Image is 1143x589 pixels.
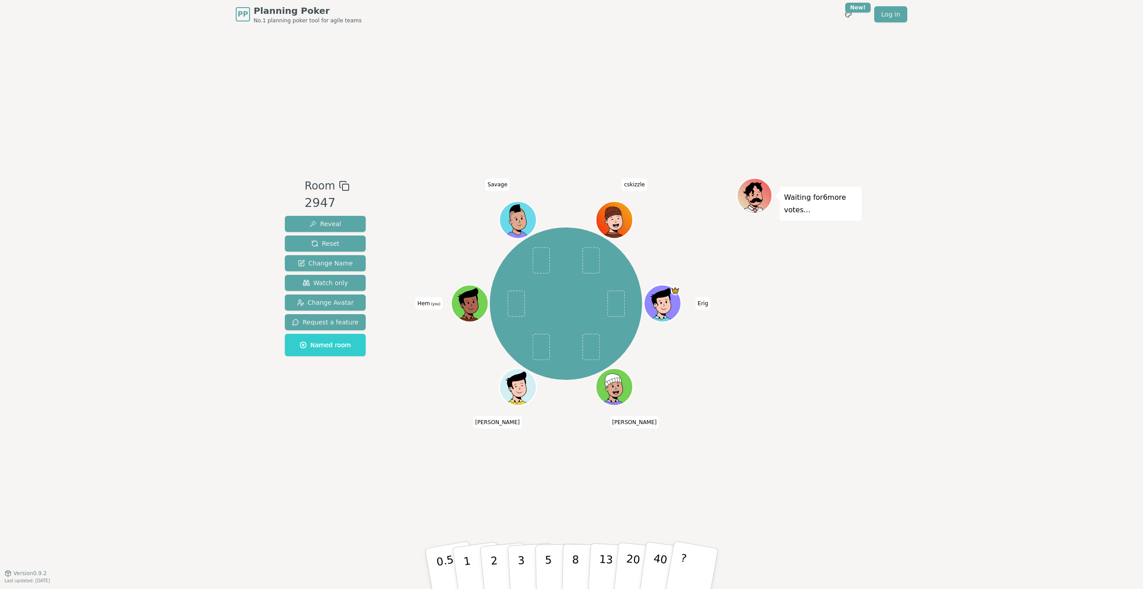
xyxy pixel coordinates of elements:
span: Change Name [298,259,353,268]
span: Click to change your name [415,297,443,310]
span: (you) [430,302,441,306]
span: Request a feature [292,318,359,327]
span: Version 0.9.2 [13,570,47,577]
button: New! [840,6,856,22]
span: Watch only [303,278,348,287]
span: Named room [300,341,351,349]
button: Change Name [285,255,366,271]
span: Room [305,178,335,194]
a: Log in [874,6,907,22]
span: Change Avatar [297,298,354,307]
button: Version0.9.2 [4,570,47,577]
p: Waiting for 6 more votes... [784,191,857,216]
div: New! [845,3,871,13]
span: Click to change your name [610,416,659,429]
span: PP [238,9,248,20]
span: Click to change your name [485,179,509,191]
span: Click to change your name [622,179,647,191]
span: Reset [311,239,339,248]
span: Reveal [309,219,341,228]
button: Reveal [285,216,366,232]
span: Erig is the host [671,286,680,295]
span: No.1 planning poker tool for agile teams [254,17,362,24]
span: Last updated: [DATE] [4,578,50,583]
span: Click to change your name [696,297,710,310]
button: Reset [285,236,366,252]
button: Watch only [285,275,366,291]
button: Request a feature [285,314,366,330]
button: Change Avatar [285,294,366,311]
button: Click to change your avatar [452,286,487,321]
button: Named room [285,334,366,356]
span: Planning Poker [254,4,362,17]
div: 2947 [305,194,349,212]
a: PPPlanning PokerNo.1 planning poker tool for agile teams [236,4,362,24]
span: Click to change your name [473,416,522,429]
